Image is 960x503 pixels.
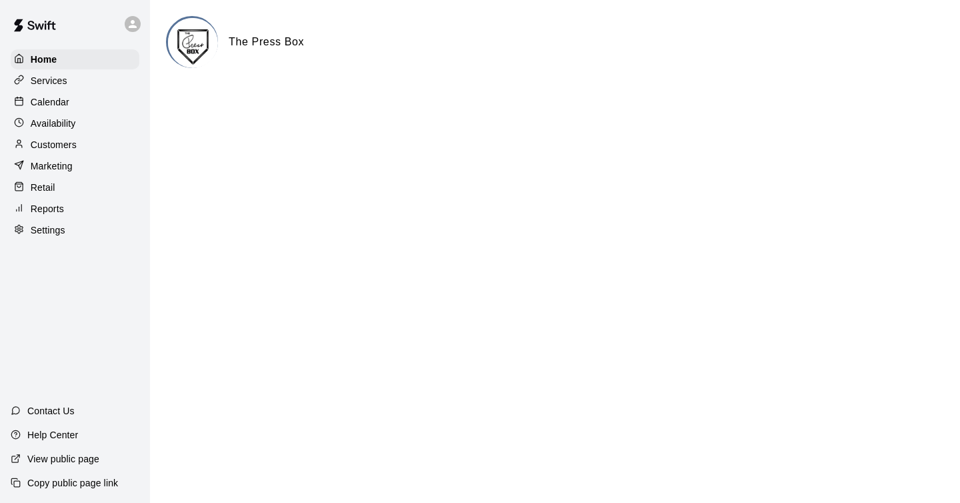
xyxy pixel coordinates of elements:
a: Reports [11,199,139,219]
a: Services [11,71,139,91]
a: Calendar [11,92,139,112]
p: Contact Us [27,404,75,418]
p: Settings [31,223,65,237]
a: Retail [11,177,139,197]
p: Reports [31,202,64,215]
a: Availability [11,113,139,133]
h6: The Press Box [229,33,304,51]
img: The Press Box logo [168,18,218,68]
p: Marketing [31,159,73,173]
p: Calendar [31,95,69,109]
a: Marketing [11,156,139,176]
p: View public page [27,452,99,466]
a: Customers [11,135,139,155]
a: Settings [11,220,139,240]
a: Home [11,49,139,69]
p: Services [31,74,67,87]
p: Customers [31,138,77,151]
p: Help Center [27,428,78,442]
p: Availability [31,117,76,130]
p: Home [31,53,57,66]
p: Copy public page link [27,476,118,490]
p: Retail [31,181,55,194]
